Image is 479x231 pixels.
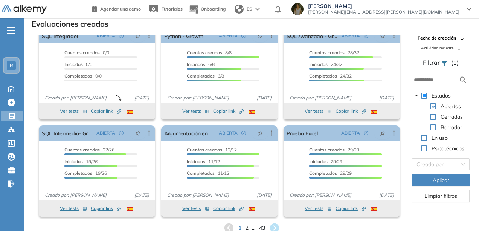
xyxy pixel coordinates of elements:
span: Copiar link [213,205,244,212]
span: 6/8 [187,73,224,79]
span: Estados [430,91,452,100]
a: Prueba Excel [287,125,318,141]
span: Completados [309,73,337,79]
button: Limpiar filtros [412,190,470,202]
span: Agendar una demo [100,6,141,12]
span: Iniciadas [64,159,83,164]
span: check-circle [241,34,246,38]
span: 24/32 [309,73,352,79]
span: Estados [432,92,451,99]
i: - [7,30,15,31]
span: pushpin [380,130,385,136]
span: 19/26 [64,159,98,164]
span: 0/0 [64,61,92,67]
span: Copiar link [336,108,366,115]
button: Aplicar [412,174,470,186]
span: Completados [187,170,215,176]
span: 6/8 [187,61,215,67]
button: pushpin [252,127,268,139]
a: SQL integrador [42,28,78,43]
span: Completados [64,170,92,176]
span: En uso [432,135,448,141]
span: ABIERTA [96,130,115,136]
img: ESP [371,110,377,114]
span: check-circle [119,34,124,38]
span: 0/0 [64,50,109,55]
span: 22/26 [64,147,114,153]
span: Onboarding [201,6,226,12]
button: Copiar link [91,204,121,213]
span: Cerradas [441,113,463,120]
button: pushpin [374,30,391,42]
span: Fecha de creación [418,35,456,41]
button: Onboarding [189,1,226,17]
span: Cuentas creadas [64,147,100,153]
span: Completados [64,73,92,79]
span: Cuentas creadas [309,147,345,153]
img: ESP [249,110,255,114]
a: Argumentación en negociaciones [164,125,216,141]
span: 29/29 [309,147,359,153]
span: Limpiar filtros [424,192,457,200]
span: pushpin [258,33,263,39]
span: pushpin [258,130,263,136]
span: Creado por: [PERSON_NAME] [287,192,354,199]
span: Copiar link [91,205,121,212]
span: 24/32 [309,61,342,67]
span: 12/12 [187,147,237,153]
span: ABIERTA [219,32,238,39]
span: ABIERTA [341,32,360,39]
span: Iniciadas [187,61,205,67]
img: ESP [127,207,133,211]
span: Creado por: [PERSON_NAME] [42,192,110,199]
span: Iniciadas [187,159,205,164]
span: Creado por: [PERSON_NAME] [164,192,232,199]
span: 29/29 [309,170,352,176]
span: Cuentas creadas [64,50,100,55]
button: pushpin [130,30,146,42]
button: Copiar link [336,204,366,213]
span: [DATE] [254,192,275,199]
span: check-circle [364,34,368,38]
img: arrow [255,8,260,11]
button: pushpin [252,30,268,42]
span: Copiar link [91,108,121,115]
span: Psicotécnicos [432,145,464,152]
span: 8/8 [187,50,232,55]
span: 11/12 [187,170,229,176]
button: Ver tests [305,204,332,213]
h3: Evaluaciones creadas [32,20,108,29]
button: Copiar link [213,107,244,116]
span: ES [247,6,252,12]
span: Filtrar [423,59,441,66]
button: Copiar link [213,204,244,213]
span: Copiar link [336,205,366,212]
span: check-circle [364,131,368,135]
span: 19/26 [64,170,107,176]
span: 28/32 [309,50,359,55]
span: Borrador [441,124,462,131]
span: pushpin [135,33,140,39]
span: Psicotécnicos [430,144,466,153]
span: Abiertas [439,102,462,111]
span: 29/29 [309,159,342,164]
span: ABIERTA [96,32,115,39]
span: Cuentas creadas [187,147,222,153]
span: Tutoriales [162,6,183,12]
span: Iniciadas [64,61,83,67]
a: Agendar una demo [92,4,141,13]
button: Ver tests [60,107,87,116]
img: Logo [2,5,47,14]
span: check-circle [241,131,246,135]
button: Ver tests [182,204,209,213]
span: (1) [451,58,459,67]
button: pushpin [130,127,146,139]
span: ABIERTA [341,130,360,136]
span: Completados [309,170,337,176]
span: Creado por: [PERSON_NAME] [42,95,110,101]
a: SQL Intermedio- Growth [42,125,93,141]
span: Cuentas creadas [309,50,345,55]
span: caret-down [415,94,418,98]
span: Creado por: [PERSON_NAME] [164,95,232,101]
span: [DATE] [131,95,152,101]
